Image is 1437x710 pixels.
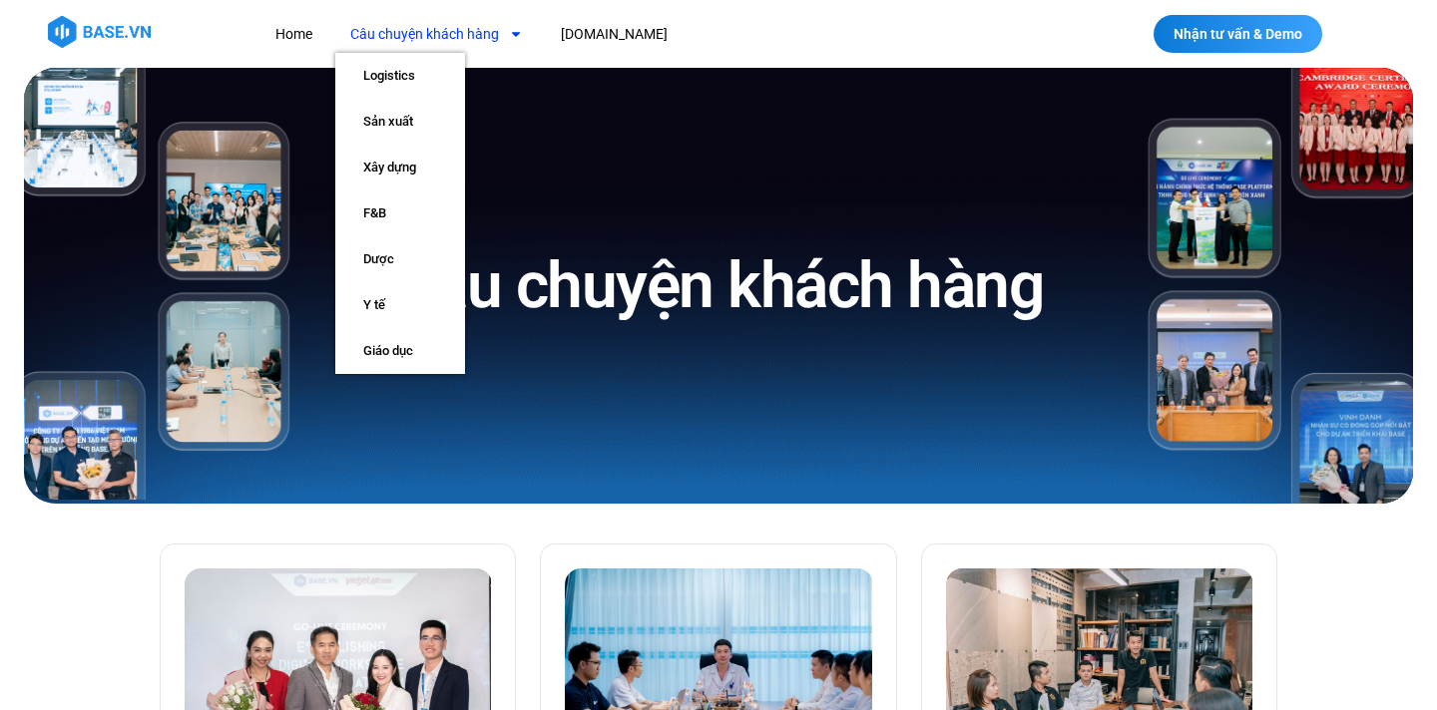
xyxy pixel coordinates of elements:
span: Nhận tư vấn & Demo [1174,27,1302,41]
a: F&B [335,190,465,236]
a: Giáo dục [335,328,465,374]
ul: Câu chuyện khách hàng [335,53,465,374]
a: Logistics [335,53,465,99]
a: Y tế [335,282,465,328]
a: Câu chuyện khách hàng [335,16,538,53]
a: Nhận tư vấn & Demo [1154,15,1322,53]
a: Xây dựng [335,145,465,190]
a: Dược [335,236,465,282]
a: [DOMAIN_NAME] [546,16,683,53]
a: Sản xuất [335,99,465,145]
h1: Câu chuyện khách hàng [394,244,1044,327]
a: Home [260,16,327,53]
nav: Menu [260,16,1026,53]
